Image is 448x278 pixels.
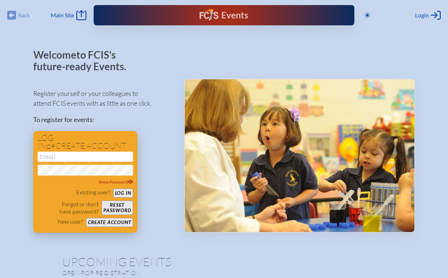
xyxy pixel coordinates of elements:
p: Register yourself or your colleagues to attend FCIS events with as little as one click. [33,89,172,108]
input: Email [38,152,133,162]
p: To register for events: [33,115,172,125]
p: Existing user? [76,189,110,196]
p: New user? [57,218,83,225]
h1: Upcoming Events [62,256,386,268]
p: Open for registration [62,269,253,277]
a: Main Site [51,10,86,20]
button: Create account [86,218,133,227]
button: Log in [113,189,133,198]
div: FCIS Events — Future ready [170,9,278,22]
button: Resetpassword [102,201,133,215]
p: Welcome to FCIS’s future-ready Events. [33,49,135,72]
img: Events [185,79,414,232]
span: Show Password [98,179,133,185]
h1: Log in create account [38,134,133,150]
span: or [46,143,55,150]
p: Forgot or don’t have password? [38,201,99,215]
span: Main Site [51,12,74,19]
span: Login [415,12,429,19]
